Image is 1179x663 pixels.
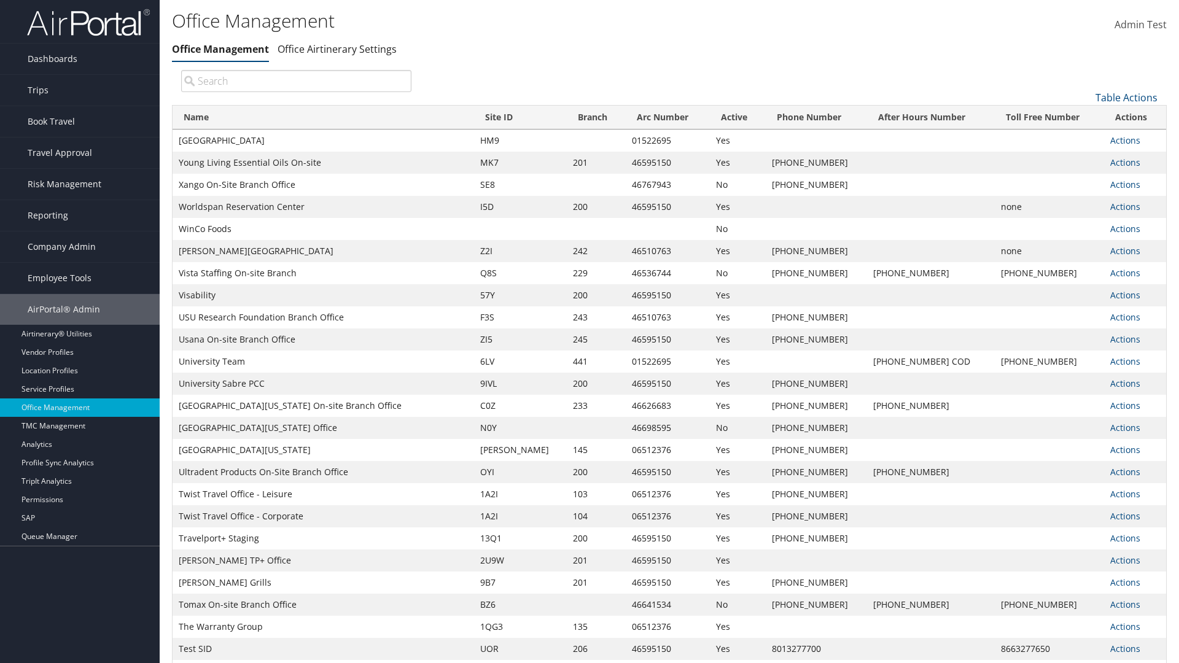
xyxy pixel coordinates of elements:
[567,549,626,572] td: 201
[567,616,626,638] td: 135
[995,638,1105,660] td: 8663277650
[710,395,765,417] td: Yes
[710,174,765,196] td: No
[626,328,710,351] td: 46595150
[710,505,765,527] td: Yes
[626,549,710,572] td: 46595150
[173,351,474,373] td: University Team
[710,483,765,505] td: Yes
[567,240,626,262] td: 242
[626,262,710,284] td: 46536744
[28,44,77,74] span: Dashboards
[995,106,1105,130] th: Toll Free Number: activate to sort column ascending
[173,130,474,152] td: [GEOGRAPHIC_DATA]
[1110,510,1140,522] a: Actions
[474,306,567,328] td: F3S
[766,106,867,130] th: Phone Number: activate to sort column ascending
[1110,157,1140,168] a: Actions
[710,527,765,549] td: Yes
[710,351,765,373] td: Yes
[28,231,96,262] span: Company Admin
[626,196,710,218] td: 46595150
[173,373,474,395] td: University Sabre PCC
[474,262,567,284] td: Q8S
[173,483,474,505] td: Twist Travel Office - Leisure
[1110,223,1140,235] a: Actions
[626,395,710,417] td: 46626683
[567,373,626,395] td: 200
[710,616,765,638] td: Yes
[474,527,567,549] td: 13Q1
[1110,289,1140,301] a: Actions
[867,106,995,130] th: After Hours Number: activate to sort column ascending
[710,218,765,240] td: No
[173,461,474,483] td: Ultradent Products On-Site Branch Office
[278,42,397,56] a: Office Airtinerary Settings
[766,483,867,505] td: [PHONE_NUMBER]
[474,638,567,660] td: UOR
[474,284,567,306] td: 57Y
[1110,400,1140,411] a: Actions
[710,240,765,262] td: Yes
[567,152,626,174] td: 201
[1110,554,1140,566] a: Actions
[766,527,867,549] td: [PHONE_NUMBER]
[172,42,269,56] a: Office Management
[173,439,474,461] td: [GEOGRAPHIC_DATA][US_STATE]
[1110,488,1140,500] a: Actions
[626,527,710,549] td: 46595150
[474,240,567,262] td: Z2I
[710,262,765,284] td: No
[710,572,765,594] td: Yes
[626,174,710,196] td: 46767943
[474,594,567,616] td: BZ6
[28,75,49,106] span: Trips
[766,240,867,262] td: [PHONE_NUMBER]
[626,616,710,638] td: 06512376
[766,306,867,328] td: [PHONE_NUMBER]
[173,152,474,174] td: Young Living Essential Oils On-site
[626,240,710,262] td: 46510763
[474,373,567,395] td: 9IVL
[173,240,474,262] td: [PERSON_NAME][GEOGRAPHIC_DATA]
[474,549,567,572] td: 2U9W
[474,152,567,174] td: MK7
[766,417,867,439] td: [PHONE_NUMBER]
[28,200,68,231] span: Reporting
[710,417,765,439] td: No
[995,240,1105,262] td: none
[995,594,1105,616] td: [PHONE_NUMBER]
[766,152,867,174] td: [PHONE_NUMBER]
[567,505,626,527] td: 104
[567,439,626,461] td: 145
[567,395,626,417] td: 233
[1110,444,1140,456] a: Actions
[27,8,150,37] img: airportal-logo.png
[766,572,867,594] td: [PHONE_NUMBER]
[766,262,867,284] td: [PHONE_NUMBER]
[766,174,867,196] td: [PHONE_NUMBER]
[567,483,626,505] td: 103
[710,196,765,218] td: Yes
[1115,6,1167,44] a: Admin Test
[626,439,710,461] td: 06512376
[1110,466,1140,478] a: Actions
[474,505,567,527] td: 1A2I
[474,130,567,152] td: HM9
[1110,532,1140,544] a: Actions
[173,174,474,196] td: Xango On-Site Branch Office
[567,527,626,549] td: 200
[567,638,626,660] td: 206
[626,152,710,174] td: 46595150
[766,594,867,616] td: [PHONE_NUMBER]
[867,262,995,284] td: [PHONE_NUMBER]
[28,263,91,293] span: Employee Tools
[173,218,474,240] td: WinCo Foods
[1110,267,1140,279] a: Actions
[474,461,567,483] td: OYI
[173,572,474,594] td: [PERSON_NAME] Grills
[626,461,710,483] td: 46595150
[1095,91,1158,104] a: Table Actions
[474,196,567,218] td: I5D
[710,439,765,461] td: Yes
